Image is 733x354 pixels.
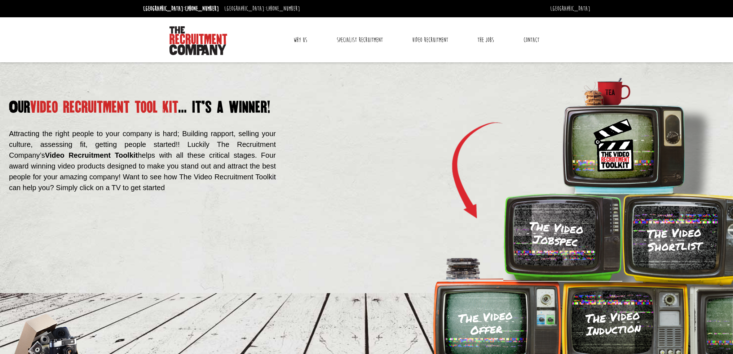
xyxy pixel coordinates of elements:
span: Our [9,98,30,116]
img: TV-Green.png [503,192,622,281]
strong: Video Recruitment Toolkit [45,151,138,159]
img: Toolkit_Logo.svg [591,116,636,174]
li: [GEOGRAPHIC_DATA]: [141,3,221,14]
a: Specialist Recruitment [331,31,388,49]
h1: video recruitment tool kit [9,101,416,114]
a: Video Recruitment [407,31,454,49]
a: The Jobs [472,31,499,49]
img: Arrow.png [431,77,504,279]
img: tv-yellow-bright.png [622,192,733,282]
a: [GEOGRAPHIC_DATA] [550,5,590,13]
a: Contact [518,31,545,49]
h3: The Video Jobspec [528,219,584,249]
a: [PHONE_NUMBER] [185,5,219,13]
img: The Recruitment Company [169,26,227,55]
li: [GEOGRAPHIC_DATA]: [222,3,302,14]
h3: The Video Offer [458,309,514,338]
h3: The Video Shortlist [631,225,718,254]
a: [PHONE_NUMBER] [266,5,300,13]
span: ... it’s a winner! [178,98,271,116]
a: Why Us [288,31,313,49]
p: Attracting the right people to your company is hard; Building rapport, selling your culture, asse... [9,128,276,193]
img: tv-blue.png [503,77,733,192]
h3: The Video Induction [585,309,641,338]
